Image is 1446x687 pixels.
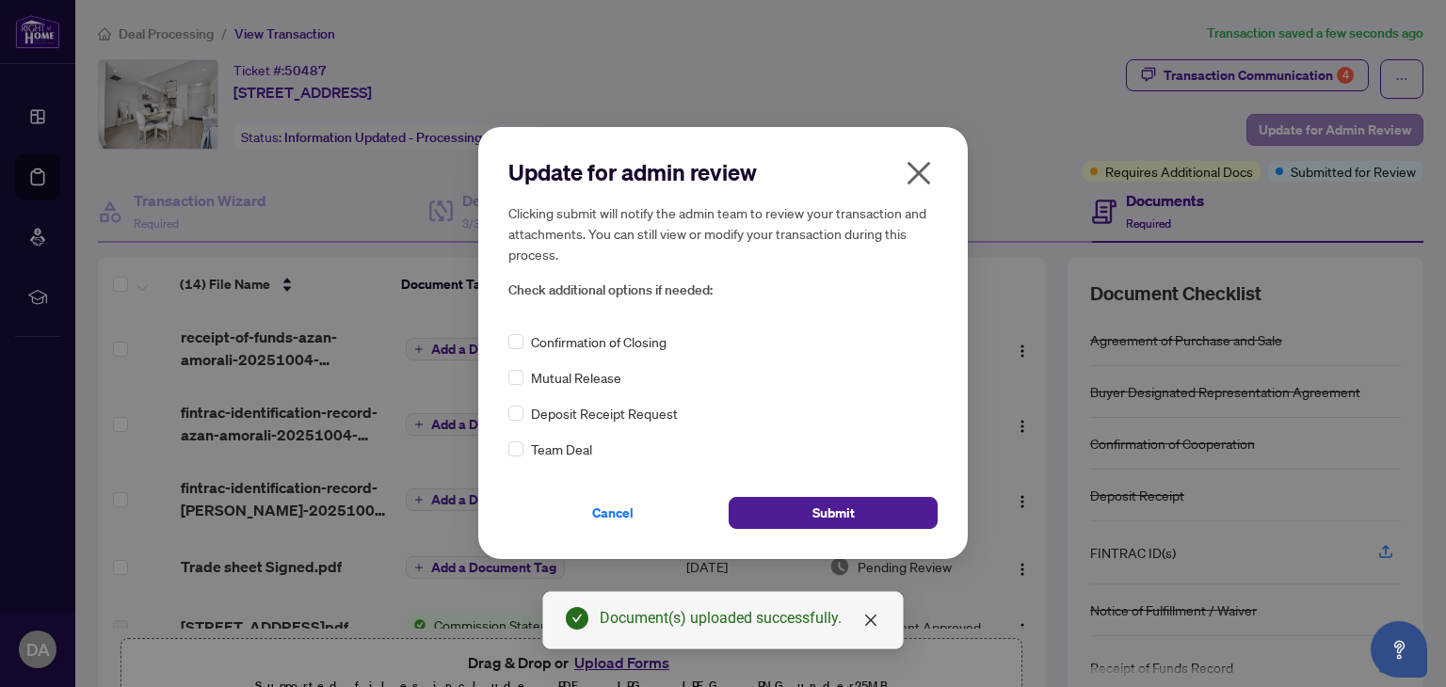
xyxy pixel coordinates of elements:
button: Cancel [508,498,717,530]
span: check-circle [566,607,588,630]
span: Cancel [592,499,634,529]
span: Mutual Release [531,368,621,389]
h5: Clicking submit will notify the admin team to review your transaction and attachments. You can st... [508,202,938,264]
span: close [863,613,878,628]
h2: Update for admin review [508,157,938,187]
span: close [904,158,934,188]
div: Document(s) uploaded successfully. [600,607,880,630]
span: Confirmation of Closing [531,332,667,353]
span: Team Deal [531,439,592,460]
span: Check additional options if needed: [508,280,938,301]
span: Submit [812,499,855,529]
button: Open asap [1371,621,1427,678]
span: Deposit Receipt Request [531,404,678,424]
a: Close [860,610,881,631]
button: Submit [729,498,938,530]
